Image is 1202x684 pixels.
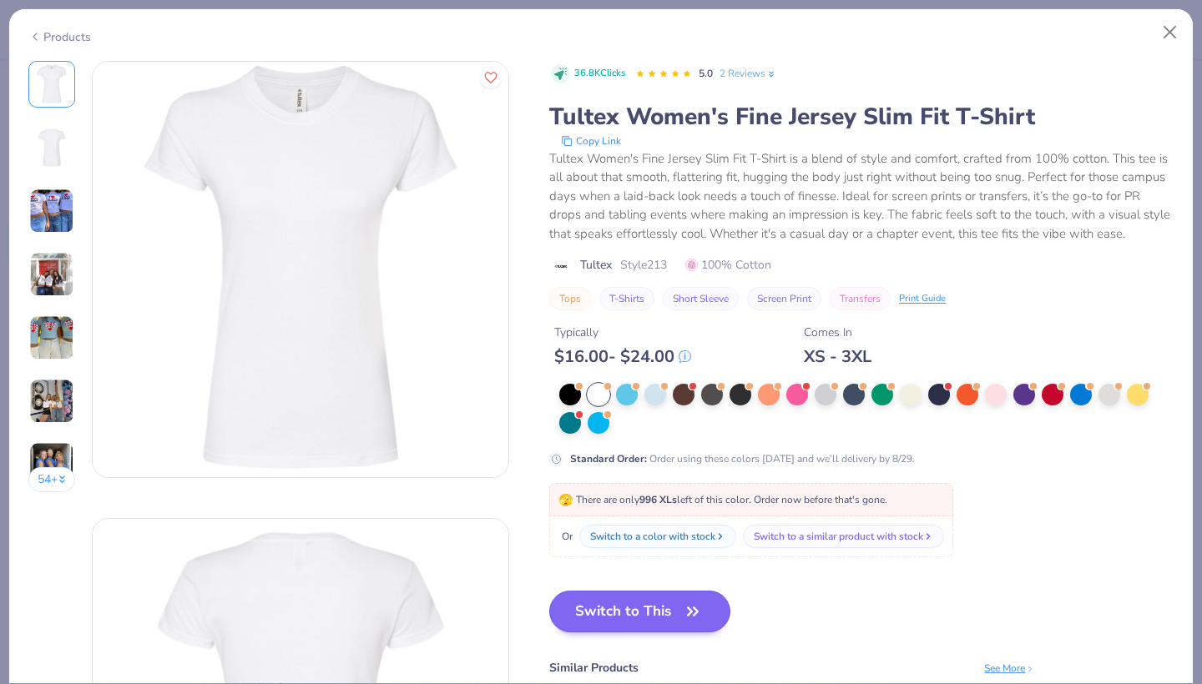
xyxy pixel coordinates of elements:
img: Front [32,64,72,104]
button: Transfers [830,287,891,310]
img: Back [32,128,72,168]
span: 🫣 [558,492,573,508]
img: User generated content [29,442,74,487]
div: Similar Products [549,659,639,676]
span: Tultex [580,256,612,274]
button: Switch to a similar product with stock [743,525,944,548]
img: brand logo [549,259,572,273]
span: Style 213 [620,256,667,274]
span: Or [558,529,573,544]
button: Like [480,67,502,88]
button: Tops [549,287,591,310]
button: Screen Print [747,287,821,310]
button: copy to clipboard [556,133,626,149]
img: Front [93,62,508,477]
div: $ 16.00 - $ 24.00 [554,346,691,367]
div: XS - 3XL [804,346,871,367]
div: Typically [554,324,691,341]
div: Order using these colors [DATE] and we’ll delivery by 8/29. [570,451,915,466]
button: Short Sleeve [663,287,739,310]
img: User generated content [29,252,74,297]
span: There are only left of this color. Order now before that's gone. [558,493,887,506]
div: Switch to a color with stock [590,529,715,544]
div: Comes In [804,324,871,341]
img: User generated content [29,315,74,360]
span: 100% Cotton [685,256,771,274]
div: Tultex Women's Fine Jersey Slim Fit T-Shirt [549,101,1174,133]
div: See More [984,661,1035,676]
button: T-Shirts [599,287,654,310]
a: 2 Reviews [720,66,777,81]
img: User generated content [29,379,74,424]
img: User generated content [29,189,74,234]
button: Switch to This [549,591,730,632]
div: 5.0 Stars [635,61,692,88]
strong: Standard Order : [570,452,647,465]
strong: 996 XLs [639,493,677,506]
span: 5.0 [699,67,713,80]
button: Switch to a color with stock [579,525,736,548]
div: Print Guide [899,292,946,306]
button: Close [1154,17,1186,48]
div: Switch to a similar product with stock [754,529,923,544]
div: Products [28,28,91,46]
div: Tultex Women's Fine Jersey Slim Fit T-Shirt is a blend of style and comfort, crafted from 100% co... [549,149,1174,244]
span: 36.8K Clicks [574,67,625,81]
button: 54+ [28,467,76,492]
